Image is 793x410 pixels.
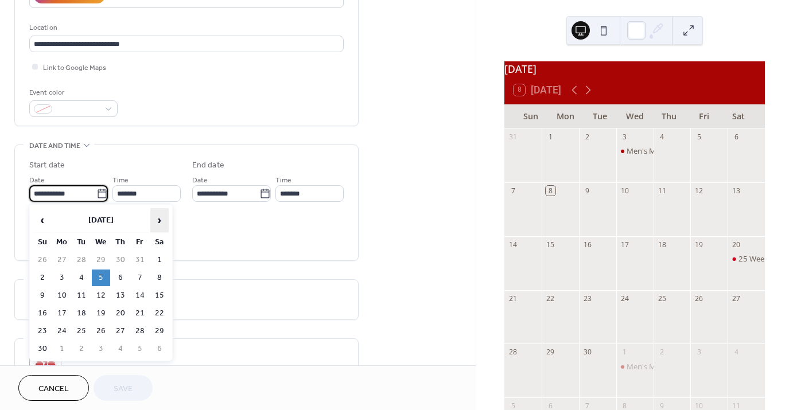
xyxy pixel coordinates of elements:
[72,270,91,286] td: 4
[732,186,741,196] div: 13
[53,323,71,339] td: 24
[29,140,80,152] span: Date and time
[728,253,765,264] div: 25 Week Club Dinner
[616,361,654,372] div: Men's Monthly Meeting
[652,104,686,128] div: Thu
[732,132,741,142] div: 6
[508,186,518,196] div: 7
[72,287,91,304] td: 11
[53,305,71,322] td: 17
[514,104,548,128] div: Sun
[34,209,51,232] span: ‹
[111,323,130,339] td: 27
[33,287,52,304] td: 9
[732,294,741,303] div: 27
[43,62,106,74] span: Link to Google Maps
[92,305,110,322] td: 19
[53,208,149,233] th: [DATE]
[657,186,667,196] div: 11
[192,159,224,171] div: End date
[131,323,149,339] td: 28
[53,341,71,357] td: 1
[657,132,667,142] div: 4
[131,341,149,357] td: 5
[620,240,629,249] div: 17
[546,347,555,357] div: 29
[275,174,291,186] span: Time
[53,234,71,251] th: Mo
[33,252,52,268] td: 26
[29,174,45,186] span: Date
[546,132,555,142] div: 1
[92,252,110,268] td: 29
[18,375,89,401] button: Cancel
[620,132,629,142] div: 3
[92,323,110,339] td: 26
[29,22,341,34] div: Location
[33,341,52,357] td: 30
[657,240,667,249] div: 18
[38,383,69,395] span: Cancel
[33,305,52,322] td: 16
[694,132,704,142] div: 5
[92,234,110,251] th: We
[150,341,169,357] td: 6
[111,341,130,357] td: 4
[732,240,741,249] div: 20
[92,287,110,304] td: 12
[72,305,91,322] td: 18
[33,234,52,251] th: Su
[617,104,652,128] div: Wed
[92,270,110,286] td: 5
[582,294,592,303] div: 23
[29,159,65,171] div: Start date
[111,305,130,322] td: 20
[582,132,592,142] div: 2
[131,234,149,251] th: Fr
[131,287,149,304] td: 14
[508,347,518,357] div: 28
[150,323,169,339] td: 29
[111,252,130,268] td: 30
[627,146,708,156] div: Men's Monthly Meeting
[546,294,555,303] div: 22
[657,347,667,357] div: 2
[548,104,582,128] div: Mon
[694,347,704,357] div: 3
[53,252,71,268] td: 27
[582,240,592,249] div: 16
[627,361,708,372] div: Men's Monthly Meeting
[72,234,91,251] th: Tu
[583,104,617,128] div: Tue
[620,186,629,196] div: 10
[192,174,208,186] span: Date
[131,252,149,268] td: 31
[150,305,169,322] td: 22
[131,305,149,322] td: 21
[686,104,721,128] div: Fri
[504,61,765,76] div: [DATE]
[582,186,592,196] div: 9
[694,294,704,303] div: 26
[508,132,518,142] div: 31
[150,252,169,268] td: 1
[72,341,91,357] td: 2
[546,186,555,196] div: 8
[92,341,110,357] td: 3
[112,174,129,186] span: Time
[111,287,130,304] td: 13
[694,240,704,249] div: 19
[33,270,52,286] td: 2
[508,240,518,249] div: 14
[546,240,555,249] div: 15
[616,146,654,156] div: Men's Monthly Meeting
[72,252,91,268] td: 28
[111,270,130,286] td: 6
[582,347,592,357] div: 30
[111,234,130,251] th: Th
[29,87,115,99] div: Event color
[732,347,741,357] div: 4
[620,294,629,303] div: 24
[694,186,704,196] div: 12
